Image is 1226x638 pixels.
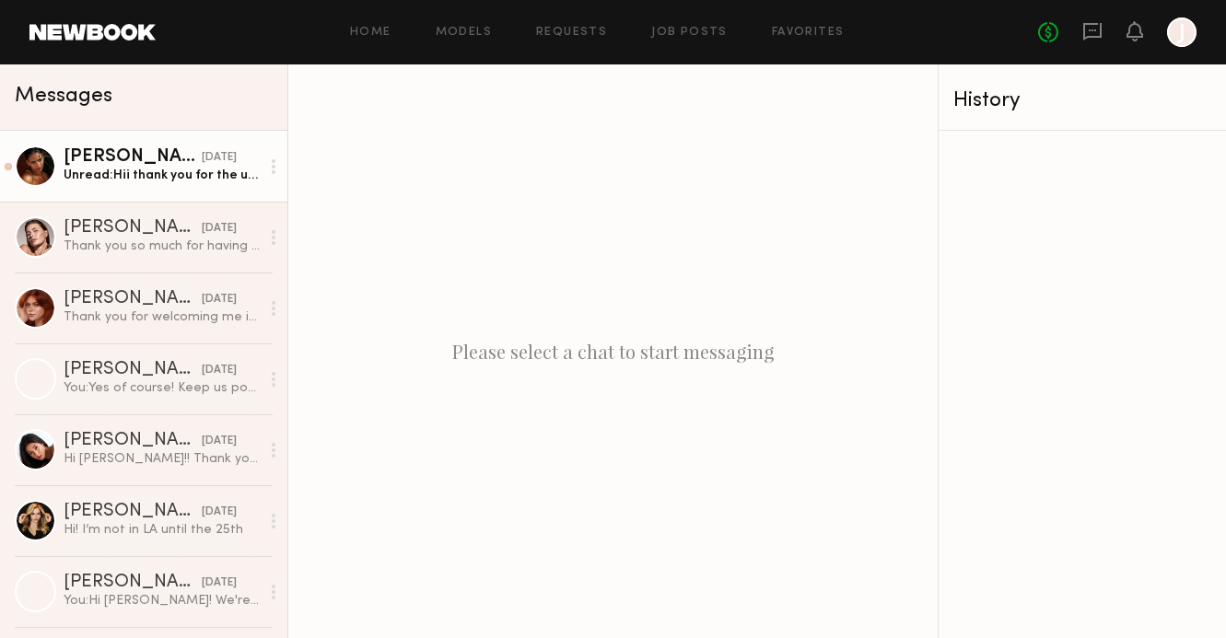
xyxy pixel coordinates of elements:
div: [DATE] [202,149,237,167]
div: [PERSON_NAME] [64,503,202,521]
div: Thank you so much for having me! Always the best time with [PERSON_NAME] 🤠 [64,238,260,255]
div: Hi! I’m not in LA until the 25th [64,521,260,539]
a: Requests [536,27,607,39]
span: Messages [15,86,112,107]
div: [DATE] [202,504,237,521]
div: [DATE] [202,291,237,308]
div: Please select a chat to start messaging [288,64,938,638]
div: [PERSON_NAME] [64,432,202,450]
div: Hi [PERSON_NAME]!! Thank you so much for thinking of me!! I’m currently only able to fly out for ... [64,450,260,468]
div: [DATE] [202,574,237,592]
div: [DATE] [202,362,237,379]
div: [PERSON_NAME] [64,148,202,167]
div: [PERSON_NAME] [64,574,202,592]
div: [DATE] [202,220,237,238]
a: J [1167,17,1197,47]
div: Unread: Hii thank you for the update!! Is there anyway we can do $600? [64,167,260,184]
div: Thank you for welcoming me in [DATE]! I hope to hear from you soon 💞 [64,308,260,326]
div: [PERSON_NAME] [64,361,202,379]
div: [DATE] [202,433,237,450]
div: History [953,90,1211,111]
a: Models [436,27,492,39]
a: Home [350,27,391,39]
div: You: Yes of course! Keep us posted🤗 [64,379,260,397]
a: Favorites [772,27,845,39]
div: You: Hi [PERSON_NAME]! We're reaching out from the [PERSON_NAME] Jeans wholesale department ([URL... [64,592,260,609]
a: Job Posts [651,27,728,39]
div: [PERSON_NAME] [64,219,202,238]
div: [PERSON_NAME] [64,290,202,308]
